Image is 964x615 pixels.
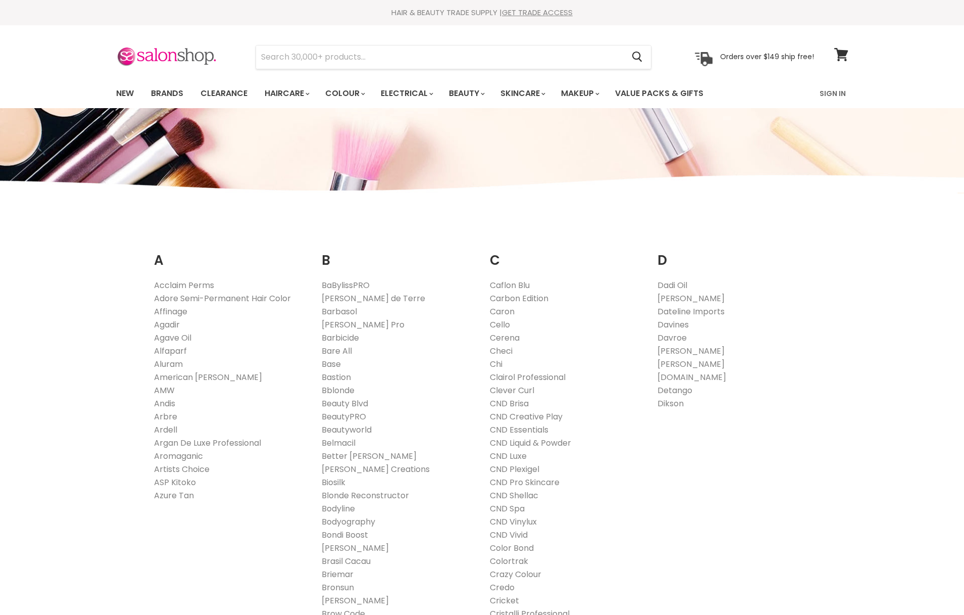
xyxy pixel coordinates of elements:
[490,437,571,449] a: CND Liquid & Powder
[490,595,519,606] a: Cricket
[322,569,353,580] a: Briemar
[322,345,352,357] a: Bare All
[322,279,370,291] a: BaBylissPRO
[322,503,355,514] a: Bodyline
[624,45,651,69] button: Search
[490,490,538,501] a: CND Shellac
[657,345,725,357] a: [PERSON_NAME]
[154,450,203,462] a: Aromaganic
[322,437,356,449] a: Belmacil
[490,529,528,541] a: CND Vivid
[657,332,687,344] a: Davroe
[373,83,439,104] a: Electrical
[143,83,191,104] a: Brands
[322,293,425,304] a: [PERSON_NAME] de Terre
[490,542,534,554] a: Color Bond
[814,83,852,104] a: Sign In
[322,463,430,475] a: [PERSON_NAME] Creations
[154,371,262,383] a: American [PERSON_NAME]
[657,358,725,370] a: [PERSON_NAME]
[322,424,372,436] a: Beautyworld
[256,45,624,69] input: Search
[322,371,351,383] a: Bastion
[490,503,525,514] a: CND Spa
[441,83,491,104] a: Beauty
[490,463,539,475] a: CND Plexigel
[657,319,689,330] a: Davines
[154,319,180,330] a: Agadir
[502,7,573,18] a: GET TRADE ACCESS
[490,306,515,317] a: Caron
[154,411,177,422] a: Arbre
[490,385,534,396] a: Clever Curl
[154,490,194,501] a: Azure Tan
[657,385,692,396] a: Detango
[322,477,345,488] a: Biosilk
[322,516,375,528] a: Bodyography
[490,237,643,271] h2: C
[154,293,291,304] a: Adore Semi-Permanent Hair Color
[657,293,725,304] a: [PERSON_NAME]
[490,516,537,528] a: CND Vinylux
[322,490,409,501] a: Blonde Reconstructor
[154,437,261,449] a: Argan De Luxe Professional
[657,398,684,409] a: Dikson
[322,237,475,271] h2: B
[322,306,357,317] a: Barbasol
[553,83,605,104] a: Makeup
[490,569,541,580] a: Crazy Colour
[154,306,187,317] a: Affinage
[256,45,651,69] form: Product
[720,52,814,61] p: Orders over $149 ship free!
[490,319,510,330] a: Cello
[490,371,566,383] a: Clairol Professional
[154,385,175,396] a: AMW
[490,293,548,304] a: Carbon Edition
[154,463,210,475] a: Artists Choice
[154,237,307,271] h2: A
[322,319,404,330] a: [PERSON_NAME] Pro
[322,555,371,567] a: Brasil Cacau
[493,83,551,104] a: Skincare
[154,332,191,344] a: Agave Oil
[154,358,183,370] a: Aluram
[490,450,527,462] a: CND Luxe
[490,424,548,436] a: CND Essentials
[490,358,502,370] a: Chi
[607,83,711,104] a: Value Packs & Gifts
[154,279,214,291] a: Acclaim Perms
[154,424,177,436] a: Ardell
[322,582,354,593] a: Bronsun
[322,595,389,606] a: [PERSON_NAME]
[657,306,725,317] a: Dateline Imports
[154,477,196,488] a: ASP Kitoko
[490,345,513,357] a: Checi
[490,411,563,422] a: CND Creative Play
[104,79,861,108] nav: Main
[322,542,389,554] a: [PERSON_NAME]
[318,83,371,104] a: Colour
[657,371,726,383] a: [DOMAIN_NAME]
[322,411,366,422] a: BeautyPRO
[322,450,417,462] a: Better [PERSON_NAME]
[257,83,316,104] a: Haircare
[657,237,810,271] h2: D
[490,279,530,291] a: Caflon Blu
[154,345,187,357] a: Alfaparf
[193,83,255,104] a: Clearance
[322,529,368,541] a: Bondi Boost
[657,279,687,291] a: Dadi Oil
[109,83,141,104] a: New
[490,477,560,488] a: CND Pro Skincare
[322,332,359,344] a: Barbicide
[490,555,528,567] a: Colortrak
[490,398,529,409] a: CND Brisa
[109,79,763,108] ul: Main menu
[322,385,354,396] a: Bblonde
[104,8,861,18] div: HAIR & BEAUTY TRADE SUPPLY |
[322,358,341,370] a: Base
[154,398,175,409] a: Andis
[490,332,520,344] a: Cerena
[322,398,368,409] a: Beauty Blvd
[490,582,515,593] a: Credo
